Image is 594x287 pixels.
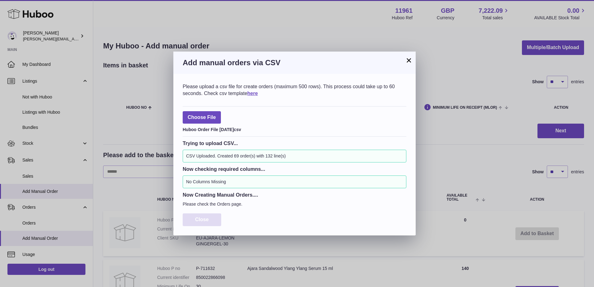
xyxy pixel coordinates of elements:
[183,213,221,226] button: Close
[405,57,413,64] button: ×
[183,83,406,97] div: Please upload a csv file for create orders (maximum 500 rows). This process could take up to 60 s...
[183,140,406,147] h3: Trying to upload CSV...
[183,111,221,124] span: Choose File
[195,217,209,222] span: Close
[183,150,406,162] div: CSV Uploaded. Created 69 order(s) with 132 line(s)
[183,125,406,133] div: Huboo Order File [DATE]csv
[247,91,258,96] a: here
[183,191,406,198] h3: Now Creating Manual Orders....
[183,166,406,172] h3: Now checking required columns...
[183,201,406,207] p: Please check the Orders page.
[183,58,406,68] h3: Add manual orders via CSV
[183,175,406,188] div: No Columns Missing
